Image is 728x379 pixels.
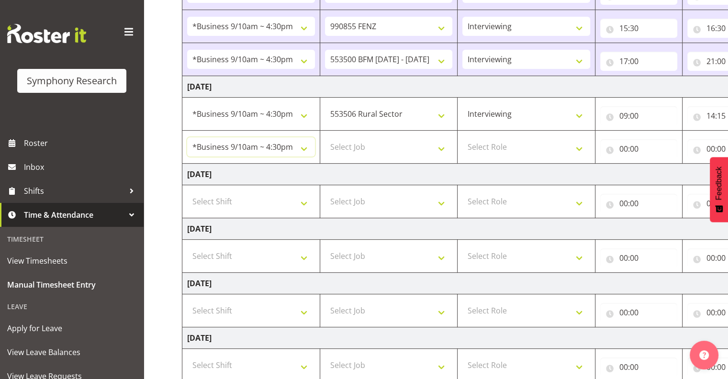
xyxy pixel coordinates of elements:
input: Click to select... [600,303,677,322]
span: Manual Timesheet Entry [7,278,136,292]
input: Click to select... [600,52,677,71]
a: Manual Timesheet Entry [2,273,141,297]
span: View Leave Balances [7,345,136,359]
span: Time & Attendance [24,208,124,222]
div: Timesheet [2,229,141,249]
span: Shifts [24,184,124,198]
input: Click to select... [600,139,677,158]
span: View Timesheets [7,254,136,268]
span: Feedback [715,167,723,200]
span: Roster [24,136,139,150]
span: Inbox [24,160,139,174]
div: Symphony Research [27,74,117,88]
img: Rosterit website logo [7,24,86,43]
input: Click to select... [600,248,677,268]
a: View Leave Balances [2,340,141,364]
input: Click to select... [600,357,677,377]
button: Feedback - Show survey [710,157,728,222]
input: Click to select... [600,19,677,38]
img: help-xxl-2.png [699,350,709,360]
span: Apply for Leave [7,321,136,335]
input: Click to select... [600,194,677,213]
div: Leave [2,297,141,316]
a: View Timesheets [2,249,141,273]
a: Apply for Leave [2,316,141,340]
input: Click to select... [600,106,677,125]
